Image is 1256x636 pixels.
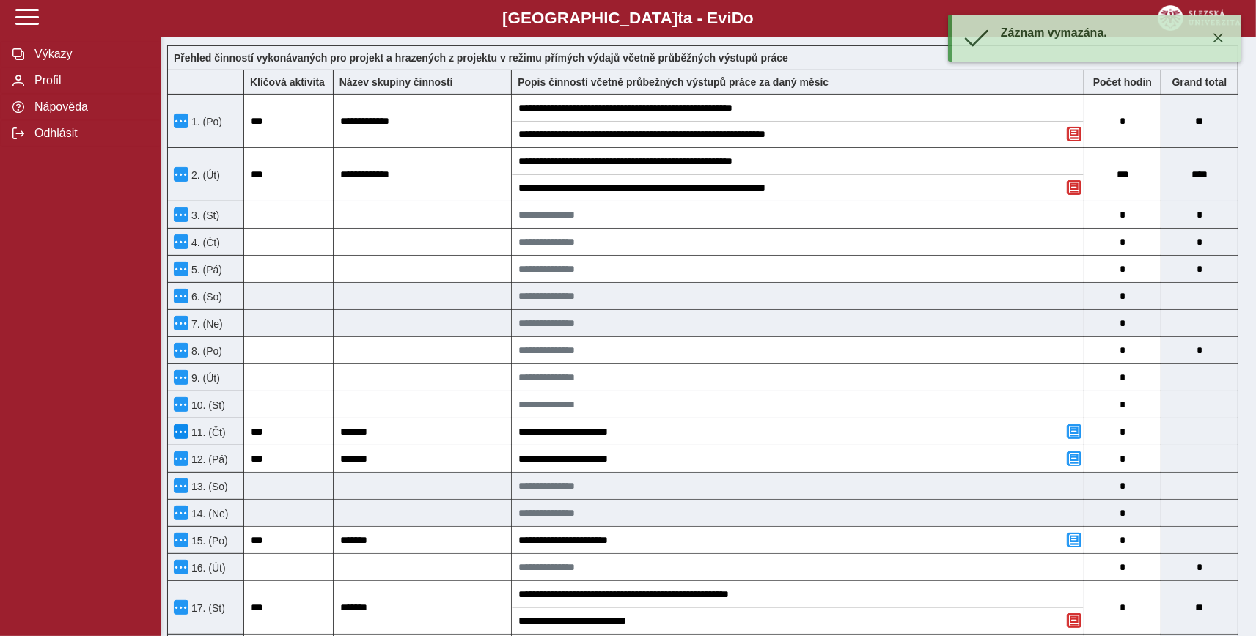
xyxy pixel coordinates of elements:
button: Menu [174,343,188,358]
button: Menu [174,600,188,615]
button: Menu [174,234,188,249]
b: Počet hodin [1084,76,1161,88]
span: 4. (Čt) [188,237,220,248]
span: Výkazy [30,48,149,61]
button: Odstranit poznámku [1067,180,1081,195]
button: Menu [174,424,188,439]
span: 16. (Út) [188,562,226,574]
button: Menu [174,533,188,547]
span: Nápověda [30,100,149,114]
button: Přidat poznámku [1067,533,1081,547]
span: 2. (Út) [188,169,220,181]
button: Menu [174,560,188,574]
span: 12. (Pá) [188,454,228,465]
button: Odstranit poznámku [1067,613,1081,628]
span: 7. (Ne) [188,318,223,330]
span: 17. (St) [188,602,225,614]
span: 14. (Ne) [188,508,229,519]
span: 13. (So) [188,481,228,492]
span: o [743,9,754,27]
button: Menu [174,451,188,466]
button: Odstranit poznámku [1067,127,1081,141]
span: Odhlásit [30,127,149,140]
span: 15. (Po) [188,535,228,547]
span: 6. (So) [188,291,222,303]
img: logo_web_su.png [1158,5,1241,31]
span: D [732,9,743,27]
span: 10. (St) [188,399,225,411]
b: [GEOGRAPHIC_DATA] a - Evi [44,9,1212,28]
b: Název skupiny činností [339,76,453,88]
button: Menu [174,370,188,385]
button: Menu [174,207,188,222]
span: 8. (Po) [188,345,222,357]
button: Menu [174,478,188,493]
button: Menu [174,506,188,520]
span: Záznam vymazána. [1001,26,1107,39]
b: Suma za den přes všechny výkazy [1161,76,1238,88]
span: 1. (Po) [188,116,222,127]
button: Menu [174,397,188,412]
button: Přidat poznámku [1067,451,1081,466]
span: 11. (Čt) [188,426,226,438]
span: 5. (Pá) [188,264,222,276]
button: Přidat poznámku [1067,424,1081,439]
button: Menu [174,316,188,330]
b: Přehled činností vykonávaných pro projekt a hrazených z projektu v režimu přímých výdajů včetně p... [174,52,788,64]
span: Profil [30,74,149,87]
b: Popis činností včetně průbežných výstupů práce za daný měsíc [518,76,829,88]
button: Menu [174,167,188,182]
span: 9. (Út) [188,372,220,384]
button: Menu [174,289,188,303]
button: Menu [174,262,188,276]
b: Klíčová aktivita [250,76,325,88]
button: Menu [174,114,188,128]
span: 3. (St) [188,210,219,221]
span: t [677,9,683,27]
